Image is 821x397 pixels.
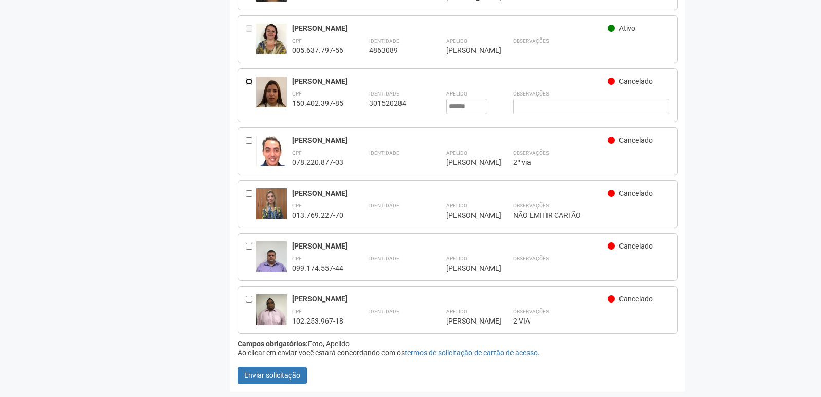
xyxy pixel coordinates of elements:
div: [PERSON_NAME] [446,158,487,167]
div: 301520284 [369,99,421,108]
div: Ao clicar em enviar você estará concordando com os . [238,348,678,357]
div: [PERSON_NAME] [292,188,608,198]
strong: Identidade [369,256,399,261]
div: 4863089 [369,46,421,55]
strong: Identidade [369,38,399,44]
strong: Apelido [446,309,467,314]
span: Cancelado [619,295,653,303]
strong: Apelido [446,91,467,97]
div: Entre em contato com a Aministração para solicitar o cancelamento ou 2a via [246,24,256,55]
strong: Observações [513,203,549,209]
div: [PERSON_NAME] [446,316,487,326]
div: 150.402.397-85 [292,99,343,108]
div: 013.769.227-70 [292,211,343,220]
strong: CPF [292,203,302,209]
div: Foto, Apelido [238,339,678,348]
div: 2ª via [513,158,670,167]
strong: Identidade [369,150,399,156]
a: termos de solicitação de cartão de acesso [405,349,538,357]
strong: Identidade [369,309,399,314]
strong: Campos obrigatórios: [238,339,308,348]
strong: Apelido [446,256,467,261]
div: [PERSON_NAME] [292,77,608,86]
span: Cancelado [619,136,653,144]
strong: Apelido [446,150,467,156]
strong: Observações [513,38,549,44]
img: user.jpg [256,136,287,178]
strong: CPF [292,256,302,261]
strong: Observações [513,309,549,314]
span: Ativo [619,24,635,32]
div: NÃO EMITIR CARTÃO [513,211,670,220]
img: user.jpg [256,241,287,282]
strong: Apelido [446,38,467,44]
div: [PERSON_NAME] [446,263,487,273]
strong: CPF [292,150,302,156]
img: user.jpg [256,188,287,230]
img: user.jpg [256,24,287,54]
img: user.jpg [256,294,287,325]
div: 078.220.877-03 [292,158,343,167]
strong: CPF [292,309,302,314]
strong: CPF [292,38,302,44]
div: [PERSON_NAME] [292,24,608,33]
div: [PERSON_NAME] [446,46,487,55]
div: [PERSON_NAME] [446,211,487,220]
span: Cancelado [619,189,653,197]
div: [PERSON_NAME] [292,241,608,251]
strong: Identidade [369,91,399,97]
strong: Observações [513,91,549,97]
div: 2 VIA [513,316,670,326]
div: 102.253.967-18 [292,316,343,326]
div: [PERSON_NAME] [292,294,608,304]
button: Enviar solicitação [238,367,307,384]
strong: Apelido [446,203,467,209]
span: Cancelado [619,77,653,85]
div: 005.637.797-56 [292,46,343,55]
div: [PERSON_NAME] [292,136,608,145]
strong: CPF [292,91,302,97]
div: 099.174.557-44 [292,263,343,273]
span: Cancelado [619,242,653,250]
strong: Identidade [369,203,399,209]
img: user.jpg [256,77,287,115]
strong: Observações [513,150,549,156]
strong: Observações [513,256,549,261]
